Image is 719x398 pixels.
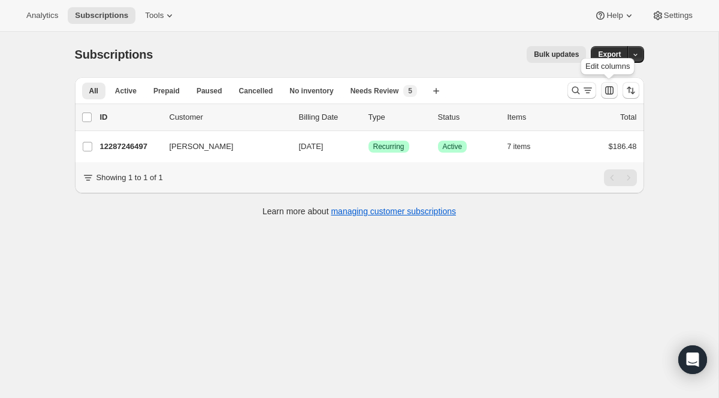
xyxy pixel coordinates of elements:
p: Showing 1 to 1 of 1 [96,172,163,184]
span: [PERSON_NAME] [170,141,234,153]
span: Active [443,142,463,151]
span: Cancelled [239,86,273,96]
p: Customer [170,111,289,123]
span: 5 [408,86,412,96]
p: Billing Date [299,111,359,123]
div: IDCustomerBilling DateTypeStatusItemsTotal [100,111,637,123]
span: Active [115,86,137,96]
button: Create new view [427,83,446,99]
span: Subscriptions [75,11,128,20]
button: Sort the results [623,82,639,99]
p: ID [100,111,160,123]
span: Recurring [373,142,404,151]
span: Help [606,11,623,20]
div: Type [368,111,428,123]
span: Needs Review [351,86,399,96]
button: Subscriptions [68,7,135,24]
span: Bulk updates [534,50,579,59]
button: Tools [138,7,183,24]
button: Search and filter results [567,82,596,99]
p: Learn more about [262,205,456,217]
button: Bulk updates [527,46,586,63]
span: All [89,86,98,96]
span: [DATE] [299,142,324,151]
button: Export [591,46,628,63]
button: Help [587,7,642,24]
p: Total [620,111,636,123]
p: Status [438,111,498,123]
a: managing customer subscriptions [331,206,456,216]
span: Settings [664,11,693,20]
div: Items [507,111,567,123]
button: [PERSON_NAME] [162,137,282,156]
span: Prepaid [153,86,180,96]
span: No inventory [289,86,333,96]
nav: Pagination [604,169,637,186]
p: 12287246497 [100,141,160,153]
button: Analytics [19,7,65,24]
span: Tools [145,11,164,20]
span: Analytics [26,11,58,20]
span: $186.48 [609,142,637,151]
span: 7 items [507,142,531,151]
div: Open Intercom Messenger [678,345,707,374]
span: Paused [197,86,222,96]
div: 12287246497[PERSON_NAME][DATE]SuccessRecurringSuccessActive7 items$186.48 [100,138,637,155]
button: Customize table column order and visibility [601,82,618,99]
button: Settings [645,7,700,24]
span: Export [598,50,621,59]
button: 7 items [507,138,544,155]
span: Subscriptions [75,48,153,61]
